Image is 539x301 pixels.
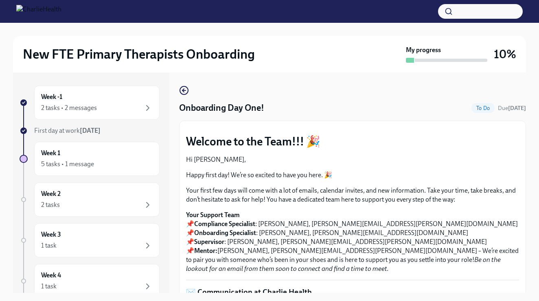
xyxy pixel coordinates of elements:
[41,103,97,112] div: 2 tasks • 2 messages
[34,127,101,134] span: First day at work
[41,160,94,169] div: 5 tasks • 1 message
[20,142,160,176] a: Week 15 tasks • 1 message
[194,220,255,228] strong: Compliance Specialist
[186,171,519,180] p: Happy first day! We’re so excited to have you here. 🎉
[194,229,256,237] strong: Onboarding Specialist
[41,149,60,158] h6: Week 1
[194,238,224,246] strong: Supervisor
[41,189,61,198] h6: Week 2
[41,271,61,280] h6: Week 4
[498,104,526,112] span: August 20th, 2025 10:00
[20,223,160,257] a: Week 31 task
[186,211,519,273] p: 📌 : [PERSON_NAME], [PERSON_NAME][EMAIL_ADDRESS][PERSON_NAME][DOMAIN_NAME] 📌 : [PERSON_NAME], [PER...
[23,46,255,62] h2: New FTE Primary Therapists Onboarding
[186,155,519,164] p: Hi [PERSON_NAME],
[406,46,441,55] strong: My progress
[41,282,57,291] div: 1 task
[20,86,160,120] a: Week -12 tasks • 2 messages
[20,182,160,217] a: Week 22 tasks
[20,264,160,298] a: Week 41 task
[494,47,516,62] h3: 10%
[186,287,519,297] p: ✉️ Communication at Charlie Health
[498,105,526,112] span: Due
[179,102,264,114] h4: Onboarding Day One!
[186,134,519,149] p: Welcome to the Team!!! 🎉
[20,126,160,135] a: First day at work[DATE]
[16,5,61,18] img: CharlieHealth
[186,186,519,204] p: Your first few days will come with a lot of emails, calendar invites, and new information. Take y...
[471,105,495,111] span: To Do
[508,105,526,112] strong: [DATE]
[41,92,62,101] h6: Week -1
[41,241,57,250] div: 1 task
[41,230,61,239] h6: Week 3
[80,127,101,134] strong: [DATE]
[186,211,240,219] strong: Your Support Team
[194,247,217,255] strong: Mentor:
[41,200,60,209] div: 2 tasks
